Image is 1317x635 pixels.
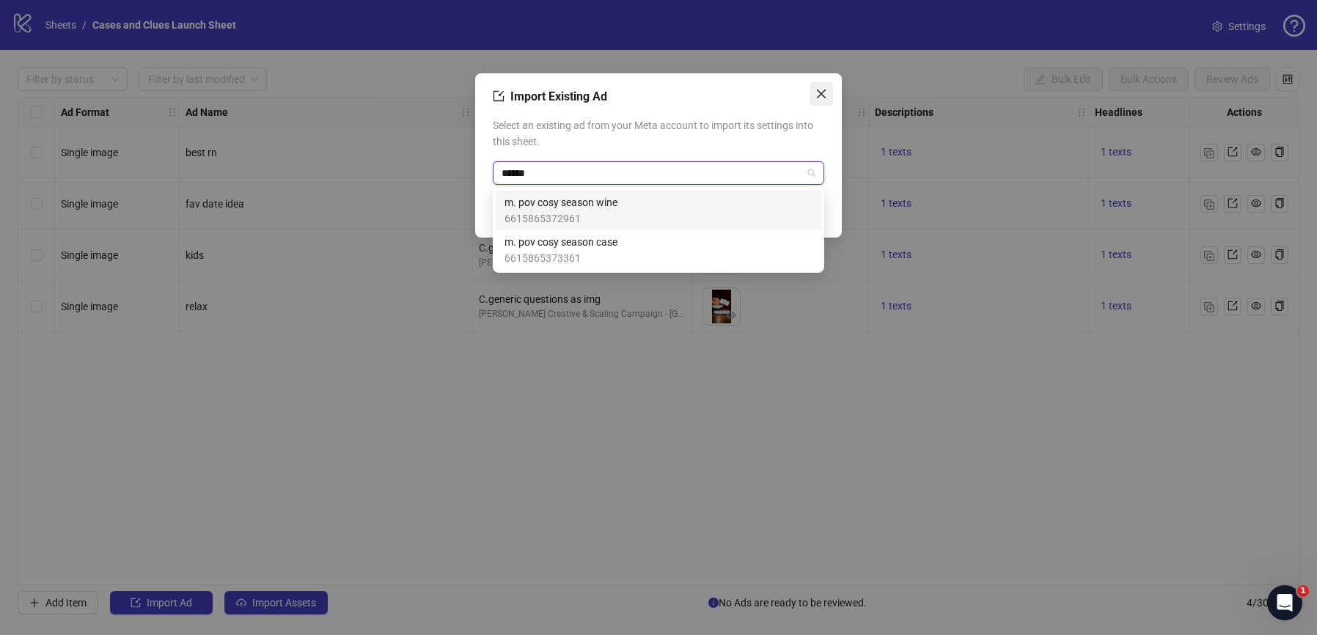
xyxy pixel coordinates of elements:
[493,90,505,102] span: import
[505,250,617,266] span: 6615865373361
[510,89,607,103] span: Import Existing Ad
[1297,585,1309,597] span: 1
[496,191,821,230] div: m. pov cosy season wine
[810,82,833,106] button: Close
[505,194,617,210] span: m. pov cosy season wine
[505,234,617,250] span: m. pov cosy season case
[1267,585,1302,620] iframe: Intercom live chat
[505,210,617,227] span: 6615865372961
[493,117,824,150] span: Select an existing ad from your Meta account to import its settings into this sheet.
[815,88,827,100] span: close
[496,230,821,270] div: m. pov cosy season case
